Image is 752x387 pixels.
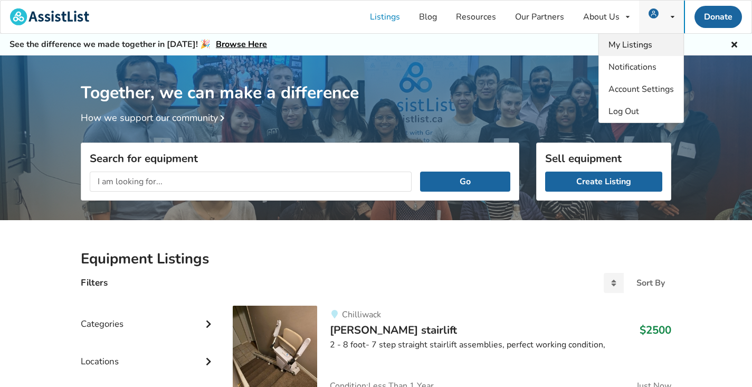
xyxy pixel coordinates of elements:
a: Resources [446,1,506,33]
div: 2 - 8 foot- 7 step straight stairlift assemblies, perfect working condition, [330,339,671,351]
a: Browse Here [216,39,267,50]
span: [PERSON_NAME] stairlift [330,323,457,337]
h5: See the difference we made together in [DATE]! 🎉 [9,39,267,50]
h3: Sell equipment [545,152,662,165]
h3: $2500 [640,323,671,337]
div: Categories [81,297,216,335]
a: Blog [410,1,446,33]
h4: Filters [81,277,108,289]
img: user icon [649,8,659,18]
div: About Us [583,13,620,21]
h1: Together, we can make a difference [81,55,671,103]
button: Go [420,172,510,192]
span: Notifications [608,61,656,73]
span: Chilliwack [342,309,381,320]
span: Account Settings [608,83,674,95]
input: I am looking for... [90,172,412,192]
img: assistlist-logo [10,8,89,25]
span: My Listings [608,39,652,51]
span: Log Out [608,106,639,117]
a: How we support our community [81,111,229,124]
a: Our Partners [506,1,574,33]
a: Create Listing [545,172,662,192]
h3: Search for equipment [90,152,510,165]
a: Donate [694,6,742,28]
a: Listings [360,1,410,33]
div: Locations [81,335,216,372]
h2: Equipment Listings [81,250,671,268]
div: Sort By [636,279,665,287]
